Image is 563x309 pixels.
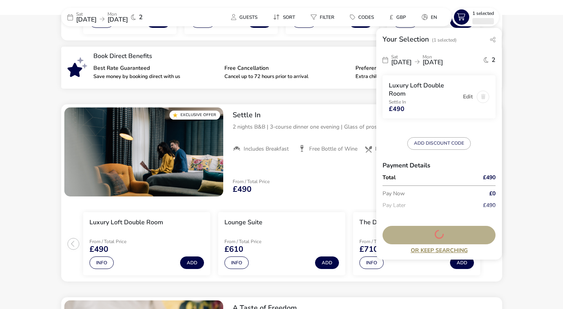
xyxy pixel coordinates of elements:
p: Pay Now [383,188,473,200]
span: en [431,14,437,20]
h3: The Dressing Room Suite [359,218,433,227]
naf-pibe-menu-bar-item: £GBP [383,11,415,23]
div: Exclusive Offer [169,111,220,120]
span: £490 [389,106,404,112]
span: £490 [483,175,496,180]
button: Info [89,256,114,269]
button: Info [224,256,249,269]
naf-pibe-menu-bar-item: Sort [267,11,304,23]
p: Book Direct Benefits [93,53,486,59]
span: Free Bottle of Wine [309,145,357,153]
div: Sat[DATE]Mon[DATE]2 [383,51,496,69]
swiper-slide: 3 / 3 [349,209,484,278]
span: (1 Selected) [432,37,457,43]
span: [DATE] [423,58,443,67]
button: Guests [225,11,264,23]
div: Sat[DATE]Mon[DATE]2 [61,8,179,26]
span: £490 [483,203,496,208]
p: Mon [423,55,443,59]
button: Add [450,256,474,269]
p: 2 nights B&B | 3-course dinner one evening | Glass of prosecco | Free bottle of wine [233,123,496,131]
swiper-slide: 1 / 1 [64,107,223,197]
button: Info [359,256,384,269]
p: Total [383,175,473,180]
h3: Payment Details [383,156,496,175]
a: Or Keep Searching [383,247,496,253]
span: [DATE] [76,15,97,24]
span: £610 [224,245,243,253]
span: £490 [89,245,108,253]
span: Guests [239,14,257,20]
naf-pibe-menu-bar-item: Guests [225,11,267,23]
button: Filter [304,11,341,23]
p: From / Total Price [224,239,280,244]
h2: Settle In [233,111,496,120]
span: Codes [358,14,374,20]
span: 1 Selected [472,10,494,16]
p: Free Cancellation [224,65,349,71]
button: Codes [344,11,380,23]
p: From / Total Price [233,179,270,184]
button: 1 Selected [452,8,499,26]
span: 2 [492,57,496,63]
p: Cancel up to 72 hours prior to arrival [224,74,349,79]
span: Sort [283,14,295,20]
p: Pay Later [383,200,473,211]
h2: Your Selection [383,35,429,44]
button: en [415,11,443,23]
h3: Lounge Suite [224,218,262,227]
span: £0 [489,191,496,196]
span: Filter [320,14,334,20]
span: GBP [396,14,406,20]
p: From / Total Price [359,239,415,244]
span: £490 [233,185,251,193]
span: £710 [359,245,378,253]
button: Edit [463,94,473,100]
span: [DATE] [391,58,412,67]
swiper-slide: 1 / 3 [79,209,214,278]
p: Sat [391,55,412,59]
p: Settle In [389,100,459,104]
naf-pibe-menu-bar-item: 1 Selected [452,8,502,26]
p: Mon [107,12,128,16]
naf-pibe-menu-bar-item: Codes [344,11,383,23]
p: Best Rate Guaranteed [93,65,218,71]
button: Add [180,256,204,269]
button: £GBP [383,11,412,23]
div: Settle In2 nights B&B | 3-course dinner one evening | Glass of prosecco | Free bottle of wineIncl... [226,104,502,159]
p: Extra chill time (subject to availability) [355,74,480,79]
button: Sort [267,11,301,23]
span: 2 [139,14,143,20]
p: Sat [76,12,97,16]
h3: Luxury Loft Double Room [89,218,163,227]
naf-pibe-menu-bar-item: en [415,11,446,23]
swiper-slide: 2 / 3 [214,209,349,278]
p: Save money by booking direct with us [93,74,218,79]
span: Includes Breakfast [244,145,289,153]
h3: Luxury Loft Double Room [389,82,459,98]
naf-pibe-menu-bar-item: Filter [304,11,344,23]
span: [DATE] [107,15,128,24]
p: Preferential Check-in [355,65,480,71]
i: £ [390,13,393,21]
button: ADD DISCOUNT CODE [407,137,471,150]
button: Add [315,256,339,269]
p: From / Total Price [89,239,145,244]
span: Includes Dinner(s) [375,145,419,153]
